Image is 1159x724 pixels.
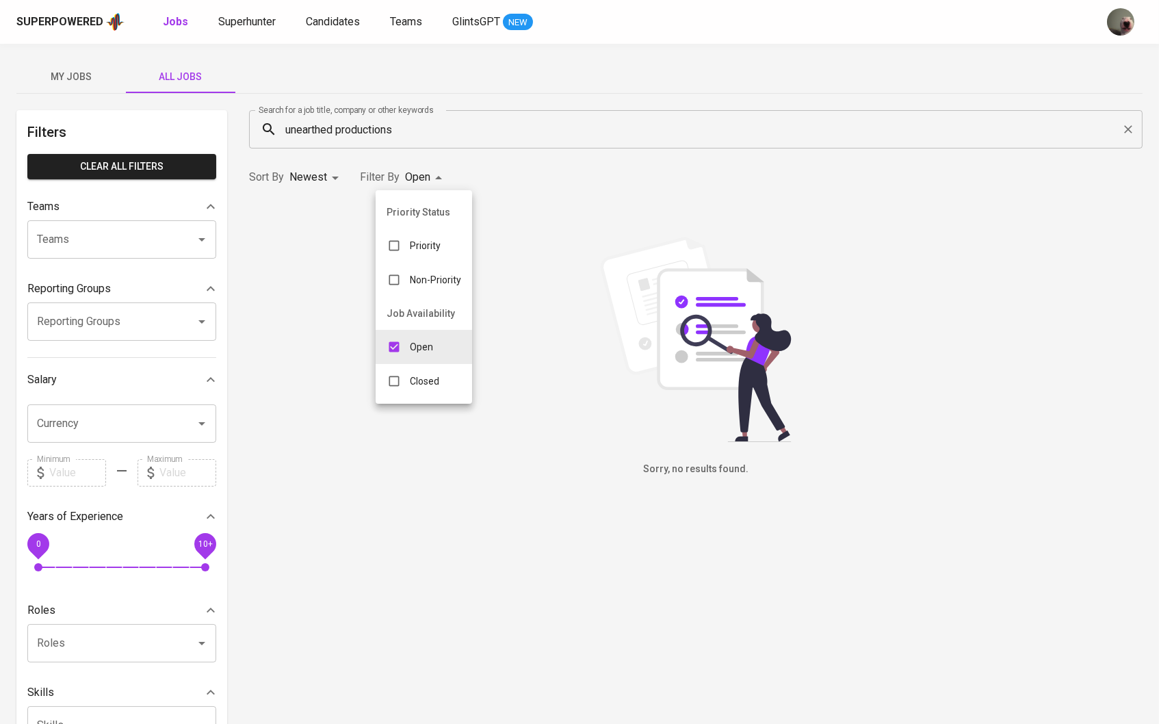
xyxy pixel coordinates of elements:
p: Priority [410,239,441,253]
p: Closed [410,374,439,388]
li: Job Availability [376,297,472,330]
p: Open [410,340,433,354]
p: Non-Priority [410,273,461,287]
li: Priority Status [376,196,472,229]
